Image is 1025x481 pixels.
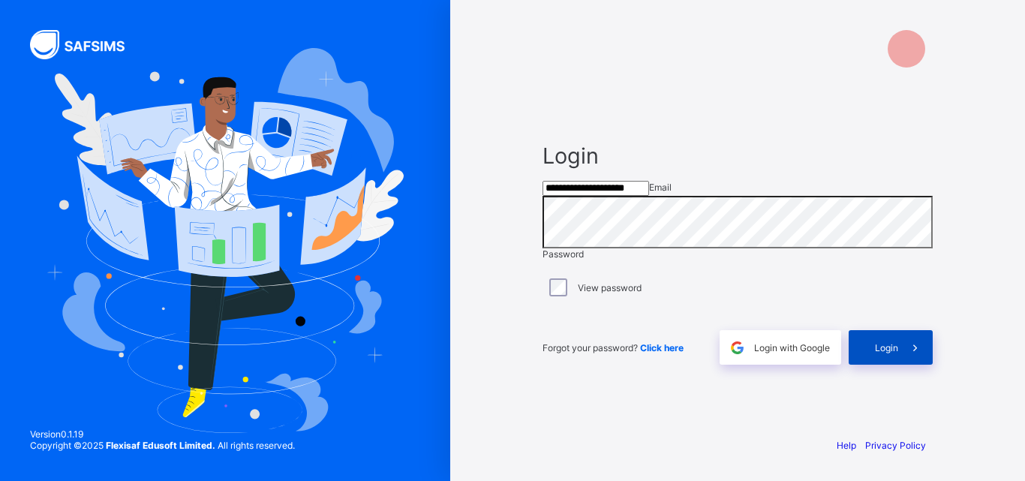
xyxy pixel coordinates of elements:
[30,428,295,440] span: Version 0.1.19
[649,182,672,193] span: Email
[837,440,856,451] a: Help
[865,440,926,451] a: Privacy Policy
[543,248,584,260] span: Password
[543,342,684,353] span: Forgot your password?
[106,440,215,451] strong: Flexisaf Edusoft Limited.
[543,143,933,169] span: Login
[875,342,898,353] span: Login
[30,440,295,451] span: Copyright © 2025 All rights reserved.
[578,282,642,293] label: View password
[47,48,404,432] img: Hero Image
[729,339,746,356] img: google.396cfc9801f0270233282035f929180a.svg
[30,30,143,59] img: SAFSIMS Logo
[754,342,830,353] span: Login with Google
[640,342,684,353] a: Click here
